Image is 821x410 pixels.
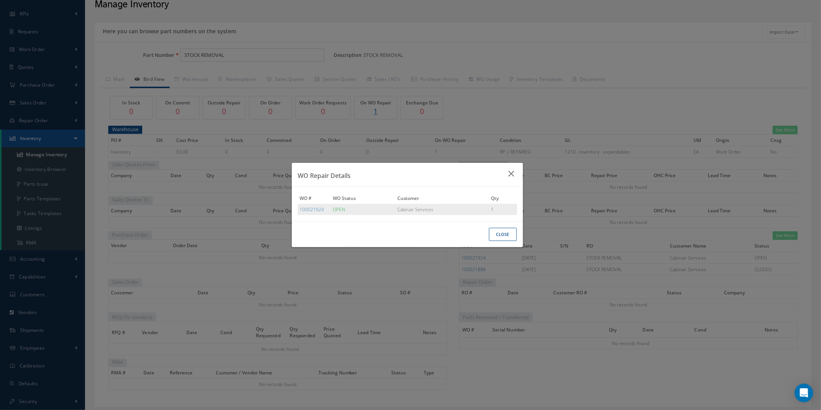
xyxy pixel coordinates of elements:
th: WO Status [330,193,395,204]
a: Close [489,228,517,241]
td: 1 [489,204,517,215]
th: WO # [298,193,330,204]
h3: WO Repair Details [298,171,351,180]
td: Cabinair Services [395,204,489,215]
th: Customer [395,193,489,204]
th: Qty [489,193,517,204]
button: Close [502,163,523,184]
td: OPEN [330,204,395,215]
div: Open Intercom Messenger [795,384,813,402]
a: 100021924 [300,206,324,213]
